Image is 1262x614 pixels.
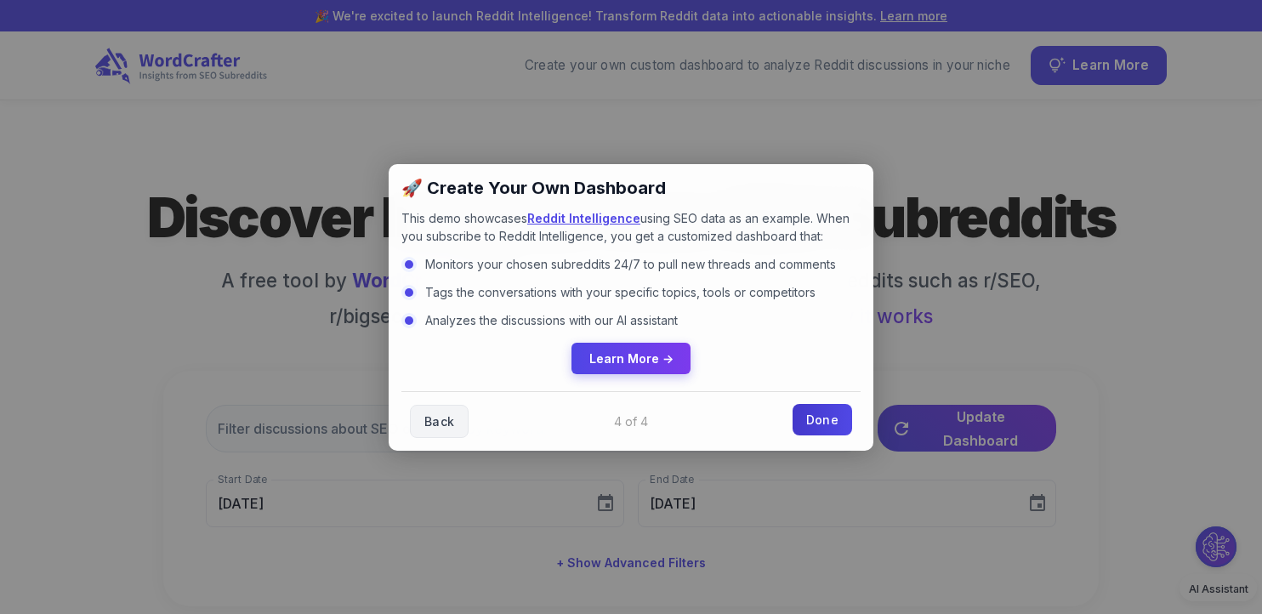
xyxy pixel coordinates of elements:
h2: 🚀 Create Your Own Dashboard [401,177,861,199]
li: Tags the conversations with your specific topics, tools or competitors [401,283,861,301]
a: Learn More → [571,343,691,374]
a: Back [410,405,469,438]
a: Reddit Intelligence [527,211,640,225]
a: Done [793,404,852,435]
span: Learn More → [589,351,674,366]
li: Monitors your chosen subreddits 24/7 to pull new threads and comments [401,255,861,273]
p: This demo showcases using SEO data as an example. When you subscribe to Reddit Intelligence, you ... [401,209,861,245]
li: Analyzes the discussions with our AI assistant [401,311,861,329]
